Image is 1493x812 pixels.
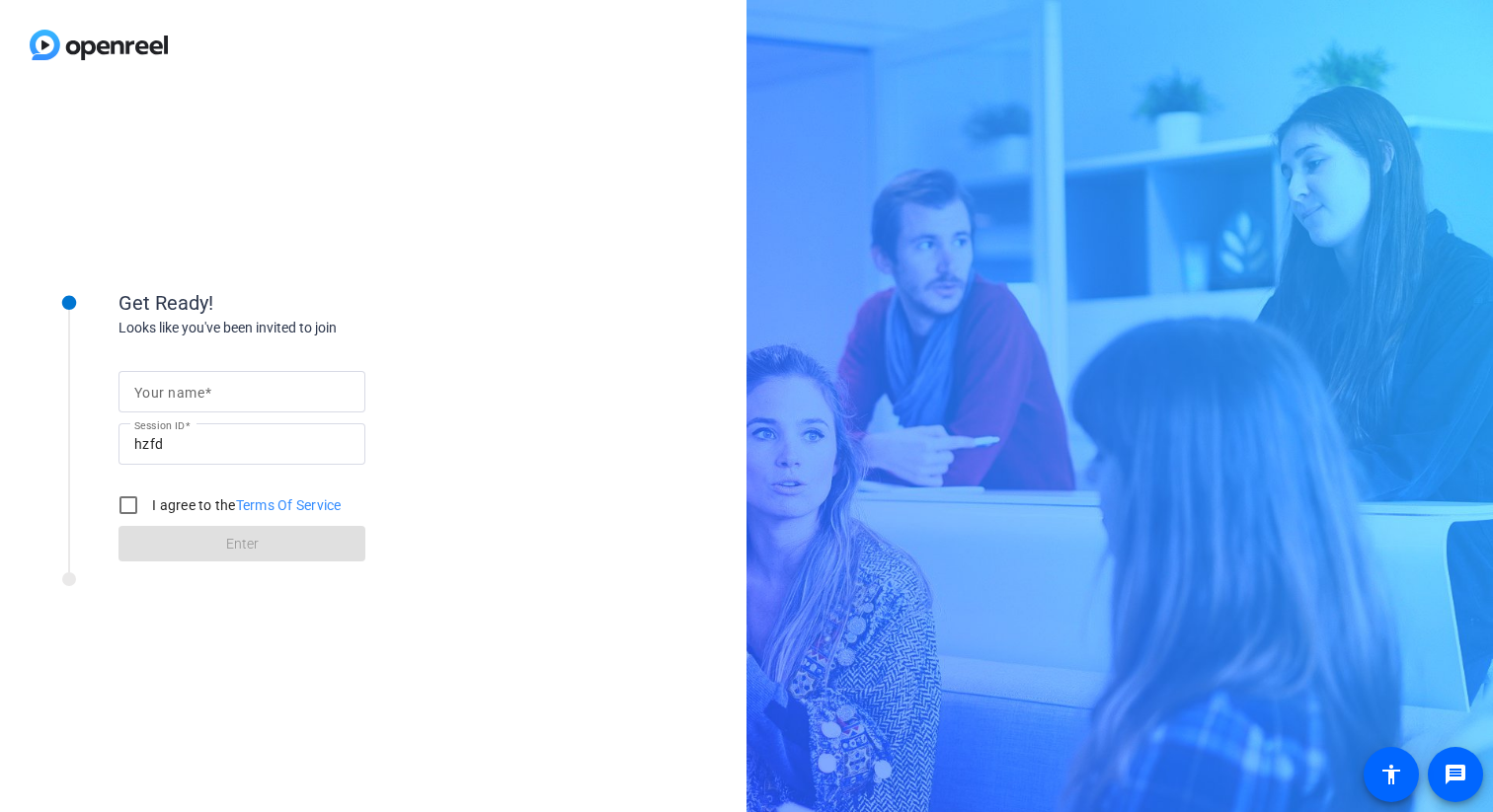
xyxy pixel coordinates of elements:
[134,419,185,431] mat-label: Session ID
[118,318,513,338] div: Looks like you've been invited to join
[134,385,204,401] mat-label: Your name
[118,288,513,318] div: Get Ready!
[1379,763,1403,786] mat-icon: accessibility
[236,497,342,513] a: Terms Of Service
[148,495,342,515] label: I agree to the
[1444,763,1467,786] mat-icon: message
